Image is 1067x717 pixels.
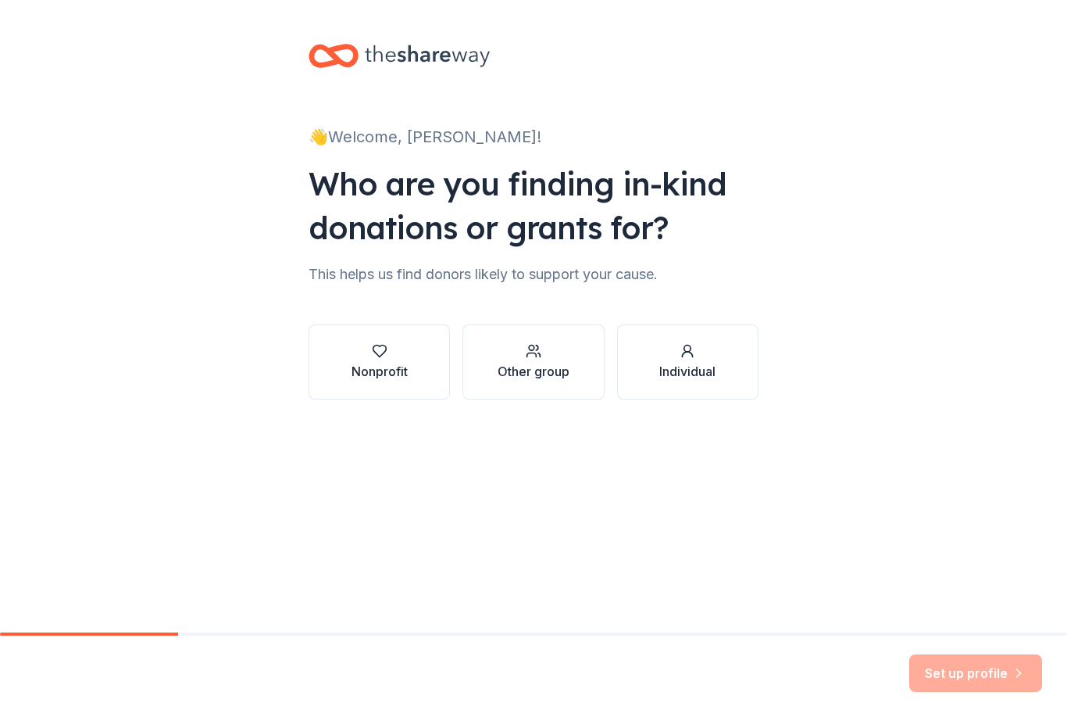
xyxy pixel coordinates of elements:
button: Other group [462,324,604,400]
button: Nonprofit [309,324,450,400]
div: Individual [659,362,715,381]
button: Individual [617,324,758,400]
div: This helps us find donors likely to support your cause. [309,262,758,287]
div: Nonprofit [352,362,408,381]
div: Who are you finding in-kind donations or grants for? [309,162,758,249]
div: 👋 Welcome, [PERSON_NAME]! [309,124,758,149]
div: Other group [498,362,569,381]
